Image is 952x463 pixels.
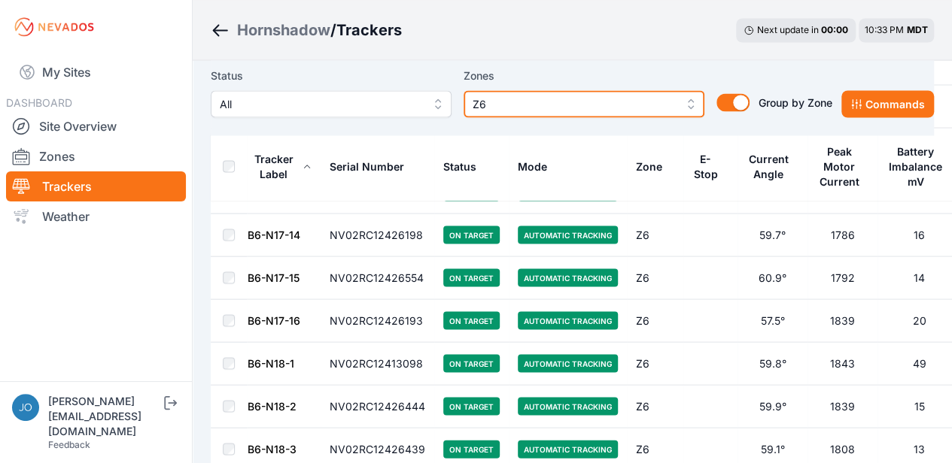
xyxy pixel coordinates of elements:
span: Z6 [473,95,674,113]
span: On Target [443,354,500,372]
span: Automatic Tracking [518,397,618,415]
a: B6-N18-1 [248,356,294,369]
button: Battery Imbalance mV [887,133,952,199]
td: 59.9° [738,385,808,428]
span: On Target [443,311,500,329]
span: Automatic Tracking [518,311,618,329]
div: Battery Imbalance mV [887,144,944,189]
button: Z6 [464,90,704,117]
td: Z6 [627,299,683,342]
a: Trackers [6,171,186,201]
a: Hornshadow [237,20,330,41]
span: On Target [443,397,500,415]
div: Tracker Label [248,151,300,181]
div: Serial Number [330,159,404,174]
td: 57.5° [738,299,808,342]
span: Next update in [757,24,819,35]
a: Feedback [48,439,90,450]
td: 1839 [808,299,877,342]
span: Group by Zone [759,95,832,108]
span: Automatic Tracking [518,354,618,372]
td: Z6 [627,385,683,428]
td: Z6 [627,342,683,385]
td: 60.9° [738,256,808,299]
button: Commands [841,90,934,117]
span: Automatic Tracking [518,440,618,458]
td: Z6 [627,256,683,299]
button: Mode [518,148,559,184]
a: B6-N17-14 [248,228,300,241]
a: B6-N17-15 [248,271,300,283]
a: My Sites [6,54,186,90]
h3: Trackers [336,20,402,41]
a: B6-N18-3 [248,442,297,455]
td: NV02RC12413098 [321,342,434,385]
button: Current Angle [747,141,798,192]
span: All [220,95,421,113]
span: On Target [443,440,500,458]
label: Status [211,66,452,84]
div: Peak Motor Current [817,144,862,189]
div: 00 : 00 [821,24,848,36]
span: DASHBOARD [6,96,72,109]
button: Zone [636,148,674,184]
div: E-Stop [692,151,719,181]
td: 1786 [808,213,877,256]
span: MDT [907,24,928,35]
a: Zones [6,141,186,171]
a: Site Overview [6,111,186,141]
nav: Breadcrumb [211,11,402,50]
div: Zone [636,159,662,174]
span: Automatic Tracking [518,268,618,286]
div: Mode [518,159,547,174]
img: Nevados [12,15,96,39]
td: NV02RC12426444 [321,385,434,428]
td: NV02RC12426193 [321,299,434,342]
span: Automatic Tracking [518,225,618,244]
td: 1792 [808,256,877,299]
td: NV02RC12426554 [321,256,434,299]
label: Zones [464,66,704,84]
button: Tracker Label [248,141,312,192]
td: NV02RC12426198 [321,213,434,256]
button: All [211,90,452,117]
span: / [330,20,336,41]
span: On Target [443,268,500,286]
a: Weather [6,201,186,231]
button: Serial Number [330,148,416,184]
span: 10:33 PM [865,24,904,35]
div: Status [443,159,476,174]
button: E-Stop [692,141,728,192]
td: 59.7° [738,213,808,256]
div: Current Angle [747,151,790,181]
a: B6-N17-16 [248,313,300,326]
td: 59.8° [738,342,808,385]
button: Status [443,148,488,184]
div: [PERSON_NAME][EMAIL_ADDRESS][DOMAIN_NAME] [48,394,161,439]
a: B6-N18-2 [248,399,297,412]
td: Z6 [627,213,683,256]
button: Peak Motor Current [817,133,868,199]
img: jos@nevados.solar [12,394,39,421]
td: 1839 [808,385,877,428]
td: 1843 [808,342,877,385]
span: On Target [443,225,500,244]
